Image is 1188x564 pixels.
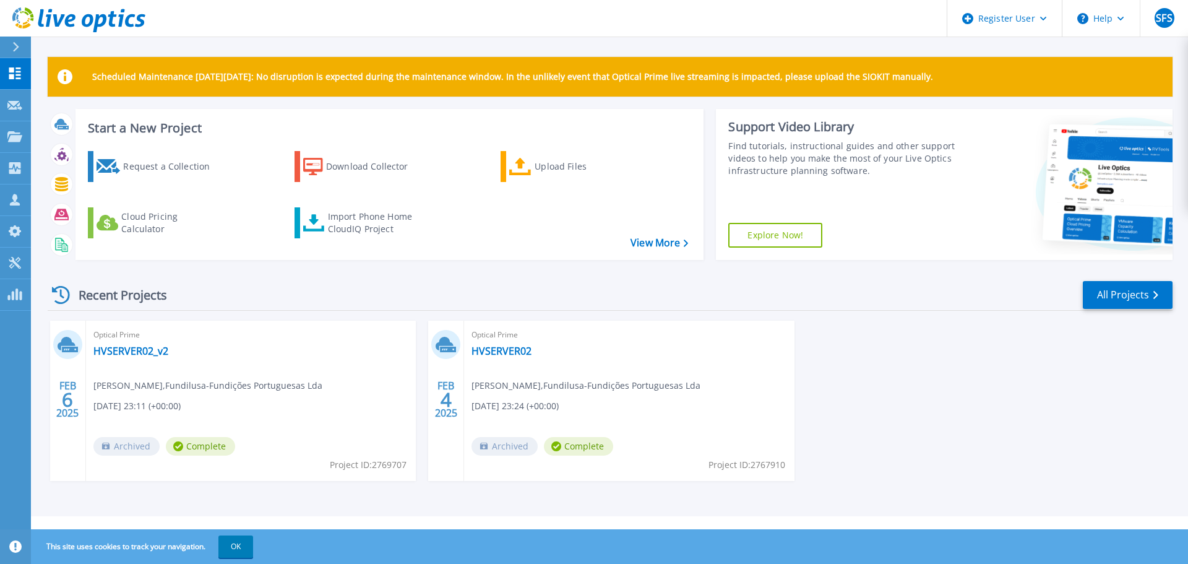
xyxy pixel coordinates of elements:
[471,328,786,342] span: Optical Prime
[121,210,220,235] div: Cloud Pricing Calculator
[48,280,184,310] div: Recent Projects
[123,154,222,179] div: Request a Collection
[326,154,425,179] div: Download Collector
[295,151,433,182] a: Download Collector
[708,458,785,472] span: Project ID: 2767910
[471,399,559,413] span: [DATE] 23:24 (+00:00)
[93,437,160,456] span: Archived
[218,536,253,558] button: OK
[471,379,700,393] span: [PERSON_NAME] , Fundilusa-Fundições Portuguesas Lda
[728,223,822,248] a: Explore Now!
[330,458,407,472] span: Project ID: 2769707
[501,151,639,182] a: Upload Files
[56,377,79,422] div: FEB 2025
[34,536,253,558] span: This site uses cookies to track your navigation.
[92,72,933,82] p: Scheduled Maintenance [DATE][DATE]: No disruption is expected during the maintenance window. In t...
[88,207,226,238] a: Cloud Pricing Calculator
[88,121,688,135] h3: Start a New Project
[441,394,452,405] span: 4
[728,119,961,135] div: Support Video Library
[471,345,532,357] a: HVSERVER02
[535,154,634,179] div: Upload Files
[1156,13,1172,23] span: SFS
[544,437,613,456] span: Complete
[166,437,235,456] span: Complete
[328,210,424,235] div: Import Phone Home CloudIQ Project
[93,345,168,357] a: HVSERVER02_v2
[93,328,408,342] span: Optical Prime
[1083,281,1173,309] a: All Projects
[62,394,73,405] span: 6
[93,379,322,393] span: [PERSON_NAME] , Fundilusa-Fundições Portuguesas Lda
[93,399,181,413] span: [DATE] 23:11 (+00:00)
[434,377,458,422] div: FEB 2025
[471,437,538,456] span: Archived
[728,140,961,177] div: Find tutorials, instructional guides and other support videos to help you make the most of your L...
[631,237,688,249] a: View More
[88,151,226,182] a: Request a Collection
